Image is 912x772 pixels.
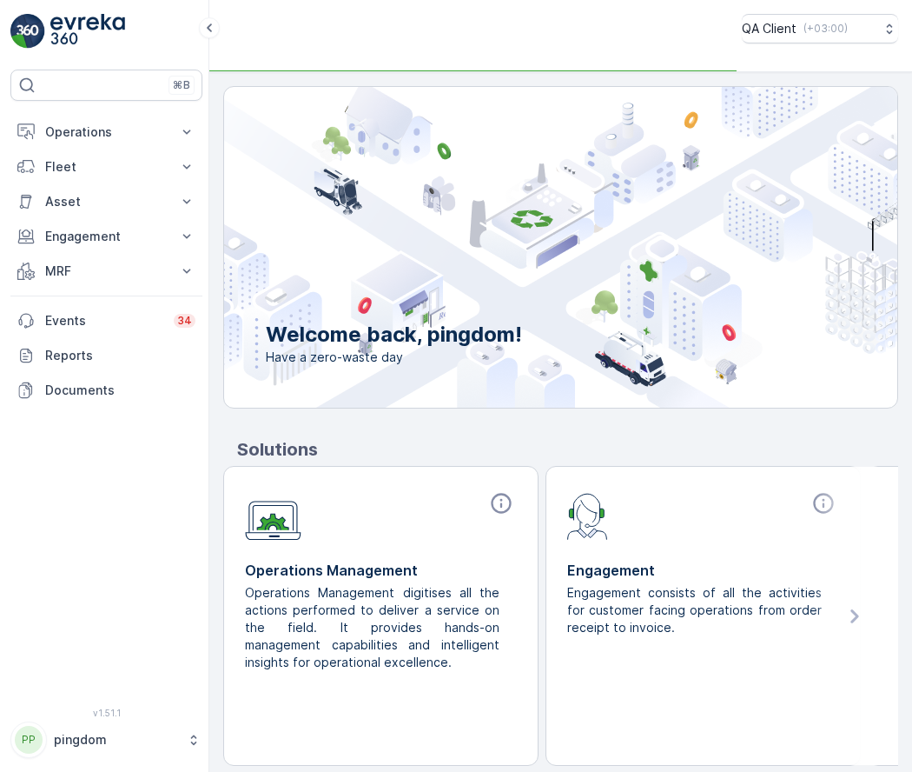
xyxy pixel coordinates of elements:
p: Operations [45,123,168,141]
img: logo [10,14,45,49]
button: QA Client(+03:00) [742,14,898,43]
p: pingdom [54,731,178,749]
img: module-icon [245,491,301,541]
p: ⌘B [173,78,190,92]
button: Asset [10,184,202,219]
span: v 1.51.1 [10,708,202,718]
button: Fleet [10,150,202,184]
div: PP [15,726,43,754]
p: Welcome back, pingdom! [266,321,522,349]
p: Operations Management digitises all the actions performed to deliver a service on the field. It p... [245,584,503,671]
a: Events34 [10,303,202,338]
p: Fleet [45,158,168,176]
button: Operations [10,115,202,150]
p: Engagement [567,560,839,581]
span: Have a zero-waste day [266,349,522,366]
p: Reports [45,347,195,364]
p: Documents [45,382,195,399]
p: ( +03:00 ) [803,22,848,36]
p: 34 [177,314,192,328]
p: Operations Management [245,560,517,581]
p: Asset [45,193,168,210]
p: Events [45,312,163,329]
button: Engagement [10,219,202,254]
img: module-icon [567,491,608,540]
p: Engagement consists of all the activities for customer facing operations from order receipt to in... [567,584,825,636]
a: Reports [10,338,202,373]
p: MRF [45,263,168,280]
p: Engagement [45,228,168,245]
img: city illustration [146,87,897,408]
p: Solutions [237,436,898,463]
button: MRF [10,254,202,289]
p: QA Client [742,20,796,37]
a: Documents [10,373,202,408]
img: logo_light-DOdMpM7g.png [50,14,125,49]
button: PPpingdom [10,722,202,758]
